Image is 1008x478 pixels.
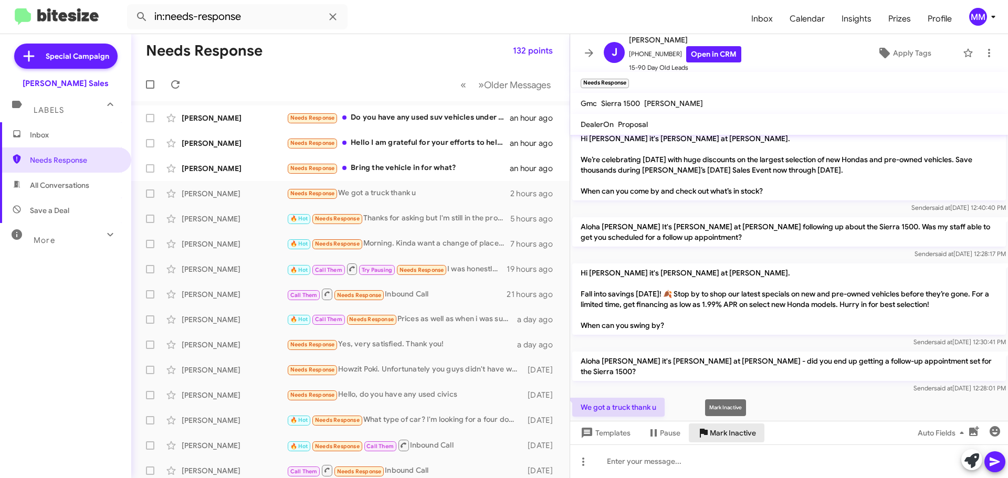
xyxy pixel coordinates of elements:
span: Needs Response [290,341,335,348]
div: 2 hours ago [510,188,561,199]
span: Needs Response [290,190,335,197]
h1: Needs Response [146,43,262,59]
span: Needs Response [349,316,394,323]
span: Needs Response [290,391,335,398]
a: Open in CRM [686,46,741,62]
span: J [612,44,617,61]
div: [DATE] [522,415,561,426]
p: Hi [PERSON_NAME] it's [PERSON_NAME] at [PERSON_NAME]. Fall into savings [DATE]! 🍂 Stop by to shop... [572,263,1006,335]
span: Needs Response [337,468,382,475]
div: [DATE] [522,465,561,476]
span: Apply Tags [893,44,931,62]
a: Insights [833,4,880,34]
span: 15-90 Day Old Leads [629,62,741,73]
span: Needs Response [290,165,335,172]
button: 132 points [505,41,561,60]
span: Gmc [581,99,597,108]
div: [PERSON_NAME] [182,440,287,451]
span: Needs Response [337,292,382,299]
span: Sender [DATE] 12:40:40 PM [911,204,1006,211]
span: [PERSON_NAME] [629,34,741,46]
div: [PERSON_NAME] [182,390,287,400]
span: DealerOn [581,120,614,129]
div: [PERSON_NAME] [182,365,287,375]
span: Pause [660,423,680,442]
div: [DATE] [522,440,561,451]
div: Hello I am grateful for your efforts to help me with my decision to acquire a new vehicle However... [287,137,510,149]
span: Inbox [743,4,781,34]
div: We got a truck thank u [287,187,510,199]
div: [PERSON_NAME] [182,415,287,426]
span: Special Campaign [46,51,109,61]
div: [PERSON_NAME] [182,289,287,300]
span: 🔥 Hot [290,240,308,247]
div: Morning. Kinda want a change of place or service my car. Been to [PERSON_NAME] and pacific Honda.... [287,238,510,250]
span: 132 points [513,41,553,60]
span: Labels [34,105,64,115]
small: Needs Response [581,79,629,88]
div: [DATE] [522,390,561,400]
div: Do you have any used suv vehicles under 10k? [287,112,510,124]
button: Apply Tags [850,44,958,62]
div: [DATE] [522,365,561,375]
span: » [478,78,484,91]
div: 5 hours ago [510,214,561,224]
div: [PERSON_NAME] [182,163,287,174]
span: Call Them [366,443,394,450]
span: 🔥 Hot [290,443,308,450]
span: Inbox [30,130,119,140]
span: Call Them [290,292,318,299]
span: Save a Deal [30,205,69,216]
span: Needs Response [290,140,335,146]
div: Inbound Call [287,288,507,301]
button: Mark Inactive [689,423,764,442]
span: Call Them [315,316,342,323]
div: [PERSON_NAME] Sales [23,78,109,89]
span: Proposal [618,120,648,129]
span: Needs Response [30,155,119,165]
div: Bring the vehicle in for what? [287,162,510,174]
span: 🔥 Hot [290,215,308,222]
span: Needs Response [315,240,360,247]
span: Needs Response [315,417,360,423]
span: said at [934,338,952,346]
span: Profile [919,4,960,34]
span: Needs Response [400,267,444,273]
span: « [460,78,466,91]
span: 🔥 Hot [290,316,308,323]
button: Templates [570,423,639,442]
div: [PERSON_NAME] [182,339,287,350]
span: Needs Response [315,215,360,222]
p: Aloha [PERSON_NAME] it's [PERSON_NAME] at [PERSON_NAME] - did you end up getting a follow-up appo... [572,352,1006,381]
span: [PERSON_NAME] [644,99,703,108]
span: Try Pausing [362,267,392,273]
div: Howzit Poki. Unfortunately you guys didn't have what we were looking for coming in anytime soon. ... [287,364,522,376]
span: 🔥 Hot [290,267,308,273]
div: 7 hours ago [510,239,561,249]
span: Older Messages [484,79,551,91]
button: MM [960,8,996,26]
div: Prices as well as when i was supposed to have a meeting last week, it didnt seem planned out [287,313,517,325]
span: Call Them [290,468,318,475]
div: Inbound Call [287,439,522,452]
span: said at [934,384,952,392]
input: Search [127,4,348,29]
span: said at [935,250,953,258]
span: [DATE] 12:28:17 PM [572,420,625,428]
a: Calendar [781,4,833,34]
button: Next [472,74,557,95]
button: Auto Fields [909,423,976,442]
div: an hour ago [510,138,561,148]
span: 🔥 Hot [290,417,308,423]
p: Hi [PERSON_NAME] it's [PERSON_NAME] at [PERSON_NAME]. We’re celebrating [DATE] with huge discount... [572,129,1006,200]
div: [PERSON_NAME] [182,113,287,123]
div: an hour ago [510,113,561,123]
div: Yes, very satisfied. Thank you! [287,338,517,350]
span: More [34,236,55,245]
button: Previous [454,74,472,95]
span: Templates [579,423,631,442]
div: [PERSON_NAME] [182,138,287,148]
div: [PERSON_NAME] [182,188,287,199]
